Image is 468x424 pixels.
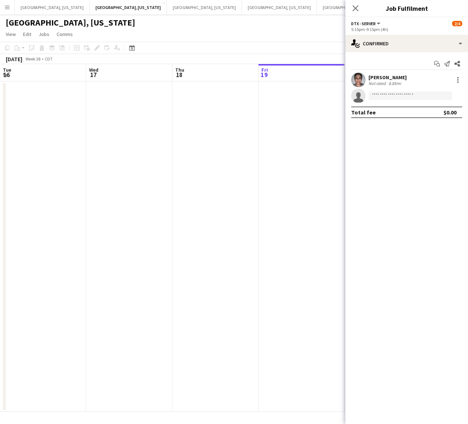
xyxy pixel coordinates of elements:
div: CDT [45,56,53,62]
span: Fri [261,67,268,73]
span: 18 [174,71,184,79]
a: View [3,30,19,39]
span: 17 [88,71,98,79]
button: [GEOGRAPHIC_DATA], [US_STATE] [15,0,90,14]
a: Jobs [36,30,52,39]
div: [PERSON_NAME] [368,74,407,81]
span: Week 38 [24,56,42,62]
div: $0.00 [443,109,456,116]
span: Jobs [39,31,49,37]
span: Wed [89,67,98,73]
div: 8.85mi [387,81,402,86]
a: Comms [54,30,76,39]
a: Edit [20,30,34,39]
button: [GEOGRAPHIC_DATA], [US_STATE] [167,0,242,14]
div: Not rated [368,81,387,86]
h3: Job Fulfilment [345,4,468,13]
button: DTX - Server [351,21,381,26]
div: 5:15pm-9:15pm (4h) [351,27,462,32]
span: 16 [2,71,11,79]
span: View [6,31,16,37]
span: 2/4 [452,21,462,26]
button: [GEOGRAPHIC_DATA], [US_STATE] [242,0,317,14]
div: Confirmed [345,35,468,52]
button: [GEOGRAPHIC_DATA], [US_STATE] [317,0,392,14]
span: Edit [23,31,31,37]
div: [DATE] [6,55,22,63]
div: Total fee [351,109,376,116]
span: Comms [57,31,73,37]
span: Thu [175,67,184,73]
span: Tue [3,67,11,73]
span: 19 [260,71,268,79]
span: DTX - Server [351,21,376,26]
h1: [GEOGRAPHIC_DATA], [US_STATE] [6,17,135,28]
button: [GEOGRAPHIC_DATA], [US_STATE] [90,0,167,14]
